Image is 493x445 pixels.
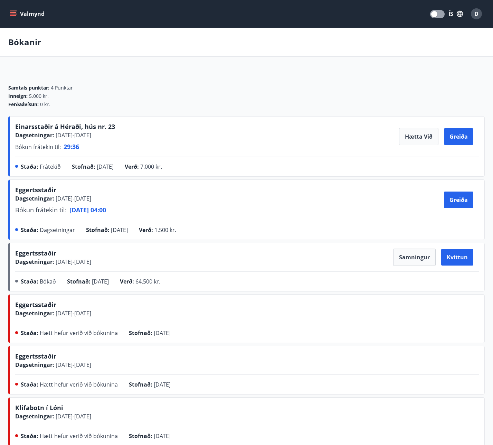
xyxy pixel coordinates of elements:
[54,361,91,369] span: [DATE] - [DATE]
[21,163,38,170] span: Staða :
[139,226,153,234] span: Verð :
[40,432,118,440] span: Hætt hefur verið við bókunina
[15,412,54,420] span: Dagsetningar :
[15,205,67,214] span: Bókun frátekin til :
[154,226,176,234] span: 1.500 kr.
[67,278,91,285] span: Stofnað :
[92,278,109,285] span: [DATE]
[8,8,47,20] button: menu
[40,329,118,337] span: Hætt hefur verið við bókunina
[40,381,118,388] span: Hætt hefur verið við bókunina
[40,278,56,285] span: Bókað
[154,381,171,388] span: [DATE]
[15,131,54,139] span: Dagsetningar :
[140,163,162,170] span: 7.000 kr.
[8,84,49,91] span: Samtals punktar :
[21,381,38,388] span: Staða :
[129,381,152,388] span: Stofnað :
[8,93,28,100] span: Inneign :
[393,249,436,266] button: Samningur
[135,278,160,285] span: 64.500 kr.
[21,278,38,285] span: Staða :
[15,249,56,257] span: Eggertsstaðir
[15,258,54,266] span: Dagsetningar :
[15,300,56,309] span: Eggertsstaðir
[69,206,106,214] span: [DATE] 04:00
[97,163,114,170] span: [DATE]
[15,186,56,194] span: Eggertsstaðir
[120,278,134,285] span: Verð :
[468,6,485,22] button: D
[64,142,72,151] span: 29 :
[441,249,473,266] button: Kvittun
[40,101,50,108] span: 0 kr.
[54,131,91,139] span: [DATE] - [DATE]
[21,329,38,337] span: Staða :
[29,93,49,100] span: 5.000 kr.
[129,329,152,337] span: Stofnað :
[15,404,63,412] span: Klifabotn í Lóni
[15,309,54,317] span: Dagsetningar :
[15,143,61,151] span: Bókun frátekin til :
[21,226,38,234] span: Staða :
[474,10,478,18] span: D
[15,195,54,202] span: Dagsetningar :
[54,412,91,420] span: [DATE] - [DATE]
[111,226,128,234] span: [DATE]
[399,128,438,145] button: Hætta við
[86,226,110,234] span: Stofnað :
[40,163,61,170] span: Frátekið
[8,101,39,108] span: Ferðaávísun :
[54,258,91,266] span: [DATE] - [DATE]
[15,122,115,131] span: Einarsstaðir á Héraði, hús nr. 23
[154,432,171,440] span: [DATE]
[51,84,73,91] span: 4 Punktar
[40,226,75,234] span: Dagsetningar
[15,361,54,369] span: Dagsetningar :
[444,192,473,208] button: Greiða
[54,309,91,317] span: [DATE] - [DATE]
[15,352,56,360] span: Eggertsstaðir
[54,195,91,202] span: [DATE] - [DATE]
[21,432,38,440] span: Staða :
[154,329,171,337] span: [DATE]
[72,142,79,151] span: 36
[72,163,95,170] span: Stofnað :
[125,163,139,170] span: Verð :
[129,432,152,440] span: Stofnað :
[445,8,467,20] button: ÍS
[431,11,437,17] span: Translations Mode
[444,128,473,145] button: Greiða
[8,36,41,48] p: Bókanir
